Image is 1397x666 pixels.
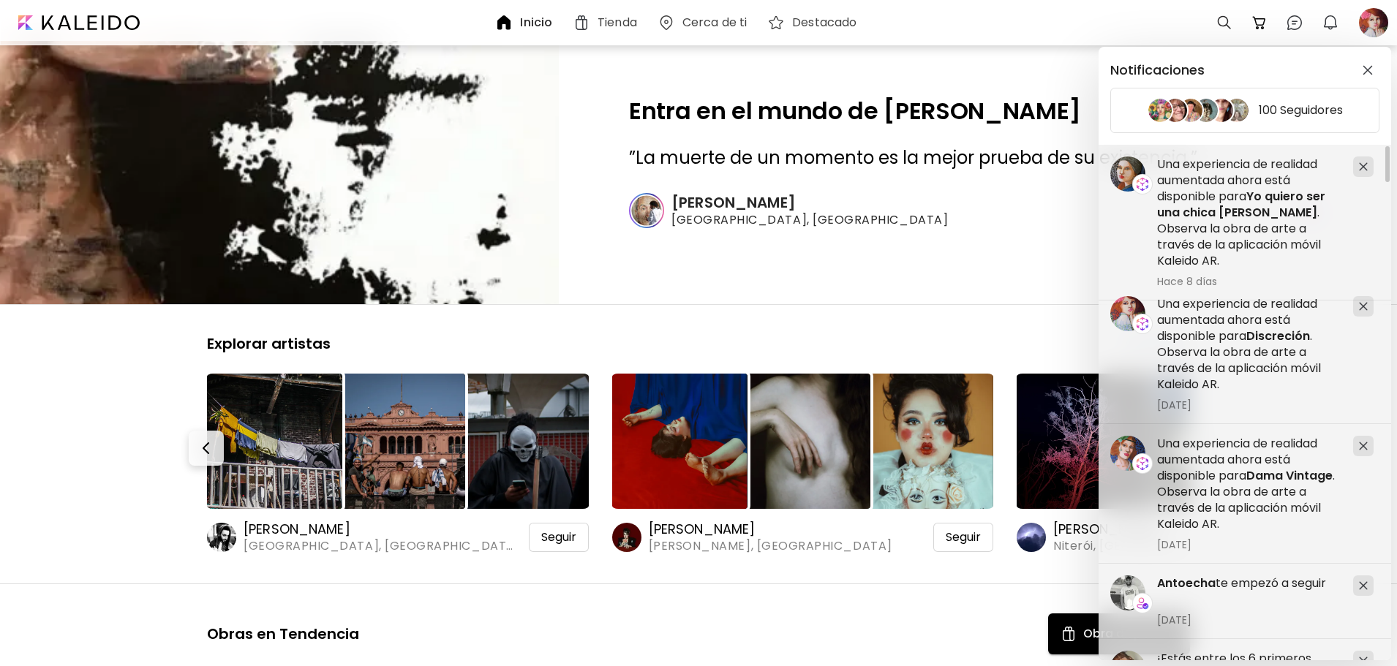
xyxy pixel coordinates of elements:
span: Dama Vintage [1246,467,1333,484]
h5: Notificaciones [1110,63,1205,77]
span: [DATE] [1157,613,1341,627]
span: Discreción [1246,328,1310,344]
img: closeButton [1363,65,1373,75]
h5: Una experiencia de realidad aumentada ahora está disponible para . Observa la obra de arte a trav... [1157,156,1341,269]
span: Yo quiero ser una chica [PERSON_NAME] [1157,188,1325,221]
h5: Una experiencia de realidad aumentada ahora está disponible para . Observa la obra de arte a trav... [1157,436,1341,532]
h5: 100 Seguidores [1259,103,1343,118]
span: Antoecha [1157,575,1216,591]
h5: Una experiencia de realidad aumentada ahora está disponible para . Observa la obra de arte a trav... [1157,296,1341,393]
span: [DATE] [1157,538,1341,551]
span: Hace 8 días [1157,275,1341,288]
span: [DATE] [1157,398,1341,412]
button: closeButton [1356,58,1379,82]
h5: te empezó a seguir [1157,575,1341,591]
